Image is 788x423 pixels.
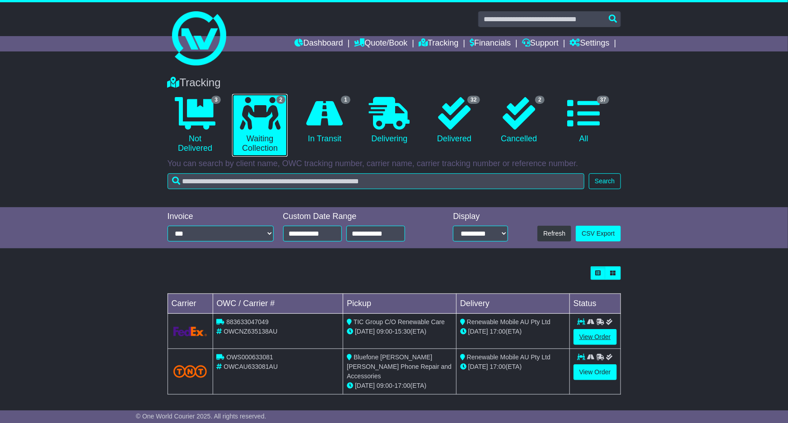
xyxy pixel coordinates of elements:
button: Refresh [537,226,571,242]
span: 2 [276,96,286,104]
span: 32 [467,96,480,104]
a: View Order [574,329,617,345]
p: You can search by client name, OWC tracking number, carrier name, carrier tracking number or refe... [168,159,621,169]
span: [DATE] [355,382,375,389]
span: 17:00 [490,363,506,370]
td: OWC / Carrier # [213,294,343,314]
span: OWCAU633081AU [224,363,278,370]
span: 1 [341,96,350,104]
a: CSV Export [576,226,620,242]
span: Bluefone [PERSON_NAME] [PERSON_NAME] Phone Repair and Accessories [347,353,452,380]
a: Support [522,36,559,51]
td: Pickup [343,294,457,314]
td: Status [569,294,620,314]
a: 2 Waiting Collection [232,94,288,157]
span: 09:00 [377,328,392,335]
a: 37 All [556,94,611,147]
a: View Order [574,364,617,380]
div: (ETA) [460,362,566,372]
span: 09:00 [377,382,392,389]
span: 17:00 [490,328,506,335]
a: Settings [570,36,610,51]
span: 37 [597,96,609,104]
span: 17:00 [395,382,410,389]
a: Tracking [419,36,458,51]
td: Delivery [456,294,569,314]
div: Display [453,212,508,222]
span: 15:30 [395,328,410,335]
a: 32 Delivered [426,94,482,147]
a: Delivering [362,94,417,147]
div: Tracking [163,76,625,89]
div: - (ETA) [347,327,452,336]
td: Carrier [168,294,213,314]
span: © One World Courier 2025. All rights reserved. [136,413,266,420]
span: OWS000633081 [226,353,273,361]
span: [DATE] [468,328,488,335]
img: GetCarrierServiceLogo [173,327,207,336]
a: 2 Cancelled [491,94,547,147]
a: Quote/Book [354,36,407,51]
span: OWCNZ635138AU [224,328,277,335]
span: TIC Group C/O Renewable Care [354,318,445,325]
span: 883633047049 [226,318,268,325]
a: Financials [470,36,511,51]
a: 3 Not Delivered [168,94,223,157]
a: 1 In Transit [297,94,352,147]
span: 2 [535,96,545,104]
span: [DATE] [468,363,488,370]
span: Renewable Mobile AU Pty Ltd [467,353,550,361]
div: (ETA) [460,327,566,336]
div: Invoice [168,212,274,222]
a: Dashboard [295,36,343,51]
div: - (ETA) [347,381,452,390]
img: TNT_Domestic.png [173,365,207,377]
div: Custom Date Range [283,212,428,222]
button: Search [589,173,620,189]
span: Renewable Mobile AU Pty Ltd [467,318,550,325]
span: 3 [211,96,221,104]
span: [DATE] [355,328,375,335]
